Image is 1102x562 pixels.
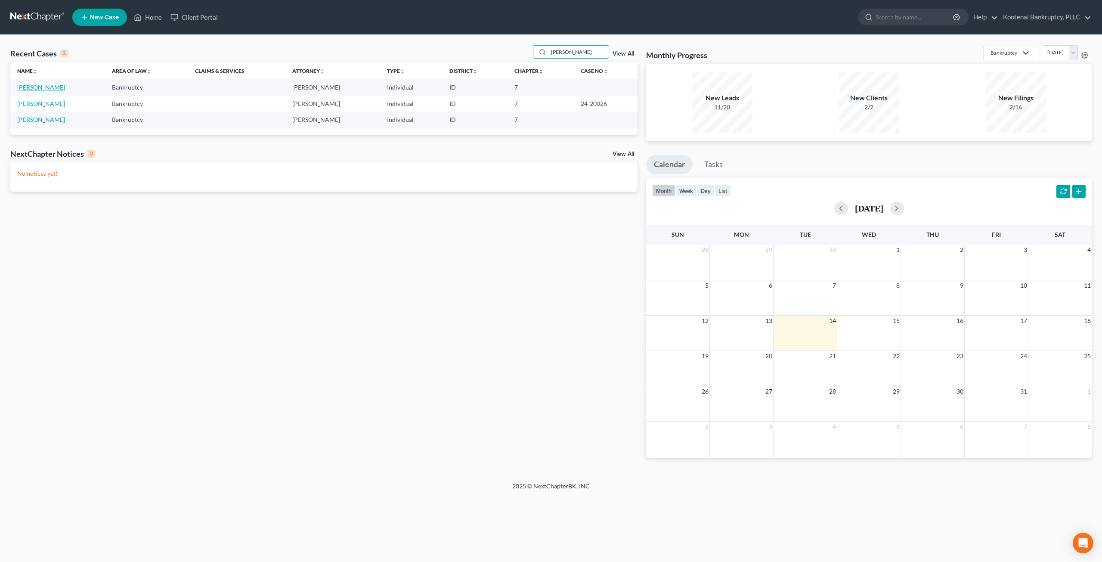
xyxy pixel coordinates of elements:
span: Sun [672,231,684,238]
div: Recent Cases [10,48,68,59]
td: ID [443,112,508,127]
span: 24 [1019,351,1028,361]
span: 29 [765,245,773,255]
td: ID [443,96,508,112]
span: 3 [1023,245,1028,255]
td: Individual [380,96,443,112]
i: unfold_more [473,69,478,74]
input: Search by name... [548,46,609,58]
a: [PERSON_NAME] [17,84,65,91]
div: 2/2 [839,103,899,112]
a: View All [613,151,634,157]
span: 15 [892,316,901,326]
span: 29 [892,386,901,397]
span: Wed [862,231,876,238]
span: 19 [701,351,709,361]
span: 21 [828,351,837,361]
span: Mon [734,231,749,238]
a: View All [613,51,634,57]
a: Case Nounfold_more [581,68,608,74]
span: 4 [1087,245,1092,255]
td: 7 [508,112,574,127]
i: unfold_more [603,69,608,74]
span: New Case [90,14,119,21]
div: New Filings [986,93,1046,103]
i: unfold_more [400,69,405,74]
a: Districtunfold_more [449,68,478,74]
a: Home [130,9,166,25]
span: 18 [1083,316,1092,326]
span: Fri [992,231,1001,238]
span: 5 [704,280,709,291]
input: Search by name... [876,9,954,25]
div: 2025 © NextChapterBK, INC [306,482,796,497]
td: [PERSON_NAME] [285,112,380,127]
i: unfold_more [147,69,152,74]
a: [PERSON_NAME] [17,100,65,107]
span: 9 [959,280,964,291]
h2: [DATE] [855,204,883,213]
a: Nameunfold_more [17,68,38,74]
a: Calendar [646,155,693,174]
i: unfold_more [33,69,38,74]
span: 30 [956,386,964,397]
span: 6 [959,422,964,432]
span: 2 [959,245,964,255]
a: [PERSON_NAME] [17,116,65,123]
span: 6 [768,280,773,291]
div: 11/20 [692,103,752,112]
td: Individual [380,79,443,95]
span: 31 [1019,386,1028,397]
div: New Clients [839,93,899,103]
div: 2/16 [986,103,1046,112]
span: 26 [701,386,709,397]
span: 23 [956,351,964,361]
span: 25 [1083,351,1092,361]
span: Tue [800,231,811,238]
td: 24-20026 [574,96,638,112]
div: Bankruptcy [991,49,1017,56]
h3: Monthly Progress [646,50,707,60]
span: 13 [765,316,773,326]
span: 1 [1087,386,1092,397]
span: 4 [832,422,837,432]
div: 3 [60,50,68,57]
a: Client Portal [166,9,222,25]
span: 17 [1019,316,1028,326]
span: 22 [892,351,901,361]
i: unfold_more [320,69,325,74]
span: 3 [768,422,773,432]
div: NextChapter Notices [10,149,95,159]
td: 7 [508,79,574,95]
span: 7 [832,280,837,291]
button: list [715,185,731,196]
span: 14 [828,316,837,326]
button: month [652,185,675,196]
td: Bankruptcy [105,112,188,127]
a: Chapterunfold_more [514,68,544,74]
button: week [675,185,697,196]
span: 11 [1083,280,1092,291]
td: Bankruptcy [105,79,188,95]
span: 2 [704,422,709,432]
span: 8 [895,280,901,291]
td: 7 [508,96,574,112]
button: day [697,185,715,196]
span: Sat [1055,231,1065,238]
i: unfold_more [539,69,544,74]
a: Kootenai Bankruptcy, PLLC [999,9,1091,25]
a: Tasks [696,155,731,174]
td: [PERSON_NAME] [285,79,380,95]
a: Help [969,9,998,25]
span: 12 [701,316,709,326]
span: 7 [1023,422,1028,432]
span: 28 [828,386,837,397]
span: 16 [956,316,964,326]
a: Typeunfold_more [387,68,405,74]
span: 5 [895,422,901,432]
th: Claims & Services [188,62,285,79]
span: 30 [828,245,837,255]
span: 1 [895,245,901,255]
span: 28 [701,245,709,255]
td: Bankruptcy [105,96,188,112]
